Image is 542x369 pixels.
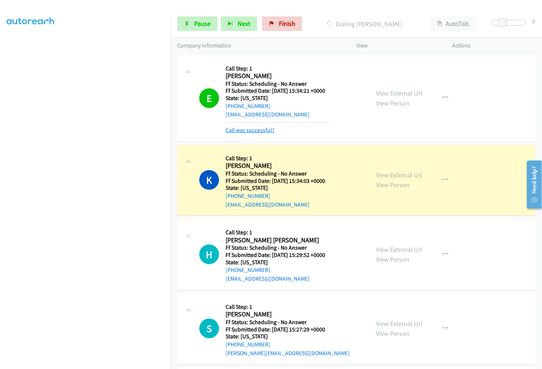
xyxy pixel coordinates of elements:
[221,16,257,31] button: Next
[532,16,535,26] div: 9
[226,229,334,236] h5: Call Step: 1
[376,319,423,328] a: View External Url
[226,162,334,170] h2: [PERSON_NAME]
[376,171,423,179] a: View External Url
[226,103,270,109] a: [PHONE_NUMBER]
[226,303,350,311] h5: Call Step: 1
[226,65,334,72] h5: Call Step: 1
[226,333,350,340] h5: State: [US_STATE]
[279,19,295,28] span: Finish
[199,245,219,264] div: The call is yet to be attempted
[521,155,542,214] iframe: Resource Center
[376,329,410,338] a: View Person
[357,41,439,50] p: View
[226,177,334,185] h5: Ff Submitted Date: [DATE] 15:34:03 +0000
[199,170,219,190] h1: K
[226,201,310,208] a: [EMAIL_ADDRESS][DOMAIN_NAME]
[226,350,350,357] a: [PERSON_NAME][EMAIL_ADDRESS][DOMAIN_NAME]
[7,21,171,368] iframe: Dialpad
[177,41,343,50] p: Company Information
[453,41,535,50] p: Actions
[226,170,334,177] h5: Ff Status: Scheduling - No Answer
[226,184,334,192] h5: State: [US_STATE]
[376,245,423,254] a: View External Url
[177,16,218,31] a: Pause
[262,16,302,31] a: Finish
[226,127,274,134] a: Call was successful?
[312,19,417,29] p: Dialing [PERSON_NAME]
[226,244,334,251] h5: Ff Status: Scheduling - No Answer
[376,89,423,97] a: View External Url
[226,72,334,80] h2: [PERSON_NAME]
[226,326,350,333] h5: Ff Submitted Date: [DATE] 15:27:29 +0000
[430,16,476,31] button: AutoTab
[226,80,334,88] h5: Ff Status: Scheduling - No Answer
[199,88,219,108] h1: E
[226,259,334,266] h5: State: [US_STATE]
[238,19,250,28] span: Next
[226,319,350,326] h5: Ff Status: Scheduling - No Answer
[226,236,334,245] h2: [PERSON_NAME] [PERSON_NAME]
[226,155,334,162] h5: Call Step: 1
[226,192,270,199] a: [PHONE_NUMBER]
[376,255,410,264] a: View Person
[226,87,334,95] h5: Ff Submitted Date: [DATE] 15:34:21 +0000
[226,341,270,348] a: [PHONE_NUMBER]
[194,19,211,28] span: Pause
[226,266,270,273] a: [PHONE_NUMBER]
[376,99,410,107] a: View Person
[199,319,219,338] div: The call is yet to be attempted
[226,275,310,282] a: [EMAIL_ADDRESS][DOMAIN_NAME]
[226,310,334,319] h2: [PERSON_NAME]
[376,181,410,189] a: View Person
[199,245,219,264] h1: H
[199,319,219,338] h1: S
[226,251,334,259] h5: Ff Submitted Date: [DATE] 15:29:52 +0000
[226,111,310,118] a: [EMAIL_ADDRESS][DOMAIN_NAME]
[226,95,334,102] h5: State: [US_STATE]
